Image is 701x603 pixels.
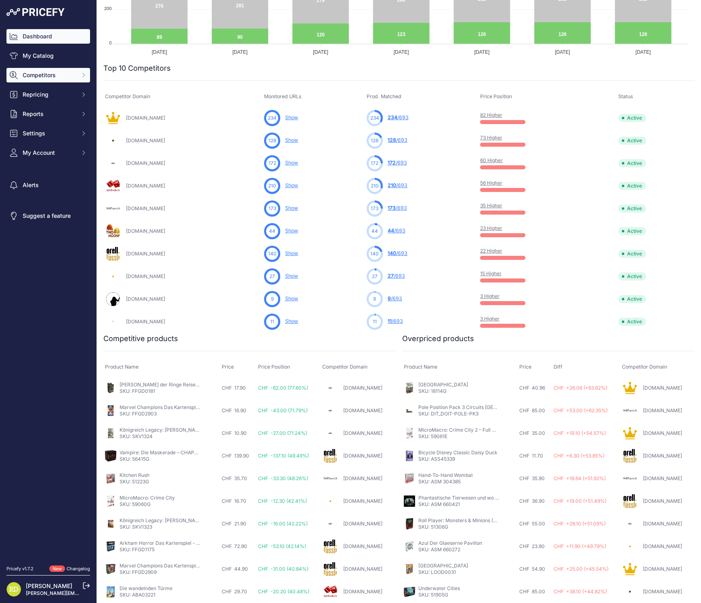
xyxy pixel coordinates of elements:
a: 11/693 [388,318,403,324]
a: Show [285,205,298,211]
a: MicroMacro: Crime City 2 – Full House (EN) [418,427,517,433]
span: CHF 44.90 [222,566,248,572]
span: Competitor Domain [622,364,667,370]
span: 27 [269,273,275,280]
a: Pole Position Pack 3 Circuits [GEOGRAPHIC_DATA] / [GEOGRAPHIC_DATA] [418,404,588,410]
a: Show [285,318,298,324]
a: Show [285,250,298,256]
span: 140 [388,250,396,256]
span: CHF +11.90 (+49.79%) [554,543,606,549]
span: CHF +38.10 (+44.82%) [554,588,607,595]
a: 60 Higher [480,157,503,163]
span: Status [618,93,633,99]
span: 172 [269,160,276,167]
span: CHF 16.70 [222,498,246,504]
span: Reports [23,110,76,118]
span: Active [618,227,646,235]
a: Arkham Horror Das Kartenspiel - Der gebrochene [PERSON_NAME] (Kampagnen-Erweiterung) [120,540,336,546]
a: Königreich Legacy: [PERSON_NAME] Welt [120,517,215,523]
p: SKU: ABA03221 [120,592,172,598]
span: 128 [371,137,378,144]
tspan: 0 [109,40,111,45]
span: 9 [271,295,274,303]
p: SKU: FFGD2903 [120,411,200,417]
span: CHF -33.30 (48.26%) [258,475,308,481]
a: Suggest a feature [6,209,90,223]
a: Show [285,273,298,279]
button: Reports [6,107,90,121]
a: Marvel Champions Das Kartenspiel - The Rise of Red Skull [120,563,253,569]
a: [DOMAIN_NAME] [126,228,165,234]
span: 173 [269,205,276,212]
a: 27/693 [388,273,405,279]
p: SKU: DIT_DOIT-POLE-PK3 [418,411,499,417]
span: 9 [388,295,391,301]
a: [DOMAIN_NAME] [643,475,682,481]
a: Bicycle Disney Classic Daisy Duck [418,449,497,455]
span: 27 [372,273,378,280]
a: [DOMAIN_NAME] [343,498,382,504]
a: 73 Higher [480,135,502,141]
span: 140 [268,250,277,257]
span: CHF 16.90 [222,407,246,413]
a: Vampire: Die Maskerade – CHAPTERS [120,449,207,455]
span: 140 [370,250,379,257]
p: SKU: SKV1323 [120,524,200,530]
span: CHF 29.70 [222,588,247,595]
span: CHF 85.00 [519,588,545,595]
span: CHF +19.10 (+54.57%) [554,430,606,436]
a: [DOMAIN_NAME] [126,160,165,166]
span: Product Name [105,364,139,370]
span: Competitor Domain [322,364,367,370]
span: 44 [388,228,394,234]
span: Active [618,295,646,303]
span: CHF 55.00 [519,521,545,527]
span: CHF 17.90 [222,385,246,391]
a: [DOMAIN_NAME] [643,385,682,391]
a: Dashboard [6,29,90,44]
span: Active [618,205,646,213]
tspan: [DATE] [636,49,651,55]
tspan: [DATE] [152,49,167,55]
a: [GEOGRAPHIC_DATA] [418,382,468,388]
a: Alerts [6,178,90,192]
span: 27 [388,273,394,279]
h2: Competitive products [103,333,178,344]
a: [DOMAIN_NAME] [126,115,165,121]
span: Competitors [23,71,76,79]
p: SKU: 56415G [120,456,200,462]
p: SKU: 59060G [120,501,175,508]
span: CHF 40.96 [519,385,545,391]
p: SKU: 51223G [120,479,149,485]
span: 172 [388,160,396,166]
tspan: [DATE] [555,49,570,55]
a: 23 Higher [480,225,502,231]
span: 9 [373,295,376,303]
span: CHF -43.00 (71.79%) [258,407,308,413]
a: [PERSON_NAME] der Ringe Reise durch Mittelerde - Geißeln der wüsten [PERSON_NAME] [120,382,324,388]
span: CHF -20.20 (40.48%) [258,588,309,595]
span: CHF 139.90 [222,453,249,459]
span: CHF 35.90 [519,475,545,481]
a: 3 Higher [480,293,500,299]
a: Changelog [67,566,90,571]
a: [DOMAIN_NAME] [343,566,382,572]
span: CHF +18.64 (+51.92%) [554,475,606,481]
span: Active [618,318,646,326]
span: 128 [269,137,276,144]
a: 128/693 [388,137,407,143]
button: Repricing [6,87,90,102]
span: CHF -27.00 (71.24%) [258,430,307,436]
span: CHF 36.90 [519,498,545,504]
span: 128 [388,137,396,143]
span: Competitor Domain [105,93,150,99]
span: CHF -53.10 (42.14%) [258,543,306,549]
span: 11 [373,318,377,325]
p: SKU: 59061E [418,433,499,440]
a: Azul Der Glaeserne Pavillon [418,540,482,546]
a: My Catalog [6,48,90,63]
a: Show [285,295,298,301]
span: CHF -137.10 (49.49%) [258,453,309,459]
span: 210 [388,182,396,188]
a: [PERSON_NAME] [26,582,72,589]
